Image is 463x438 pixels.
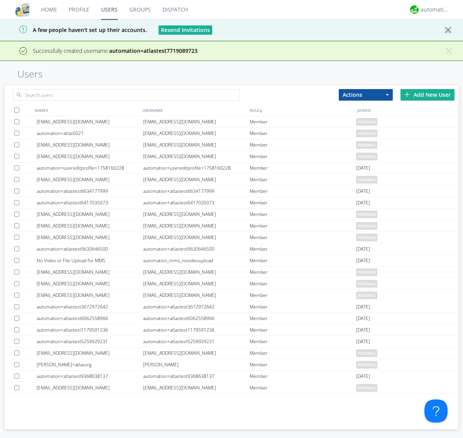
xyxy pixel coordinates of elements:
span: [DATE] [356,197,370,209]
div: Member [250,371,356,382]
a: [EMAIL_ADDRESS][DOMAIN_NAME][EMAIL_ADDRESS][DOMAIN_NAME]Memberpending [5,174,458,185]
a: automation+atlastest6417035073automation+atlastest6417035073Member[DATE] [5,197,458,209]
div: automation+atlastest6634177999 [143,185,250,197]
div: [EMAIL_ADDRESS][DOMAIN_NAME] [37,220,143,231]
span: [DATE] [356,313,370,324]
div: [EMAIL_ADDRESS][DOMAIN_NAME] [37,394,143,405]
span: pending [356,349,377,357]
span: pending [356,141,377,149]
span: pending [356,234,377,241]
a: [EMAIL_ADDRESS][DOMAIN_NAME][EMAIL_ADDRESS][DOMAIN_NAME]Member [5,394,458,405]
div: [EMAIL_ADDRESS][DOMAIN_NAME] [143,139,250,150]
span: [DATE] [356,336,370,347]
div: Member [250,266,356,278]
div: [EMAIL_ADDRESS][DOMAIN_NAME] [143,220,250,231]
div: automation+atlastest6417035073 [143,197,250,208]
div: [EMAIL_ADDRESS][DOMAIN_NAME] [143,209,250,220]
div: [PERSON_NAME]+atlasorg [37,359,143,370]
div: automation+atlastest6062558966 [143,313,250,324]
div: [EMAIL_ADDRESS][DOMAIN_NAME] [37,347,143,359]
div: automation+atlastest3672972642 [37,301,143,312]
span: A few people haven't set up their accounts. [6,26,147,34]
img: d2d01cd9b4174d08988066c6d424eccd [410,5,419,14]
a: [EMAIL_ADDRESS][DOMAIN_NAME][EMAIL_ADDRESS][DOMAIN_NAME]Memberpending [5,220,458,232]
div: Member [250,139,356,150]
div: automation+atlastest5259929231 [37,336,143,347]
div: Member [250,336,356,347]
a: automation+atlastest6062558966automation+atlastest6062558966Member[DATE] [5,313,458,324]
div: Member [250,278,356,289]
div: [EMAIL_ADDRESS][DOMAIN_NAME] [37,266,143,278]
a: automation+atlastest6634177999automation+atlastest6634177999Member[DATE] [5,185,458,197]
span: pending [356,291,377,299]
div: automation+atlastest5259929231 [143,336,250,347]
span: pending [356,268,377,276]
div: automation+atlastest9368638137 [37,371,143,382]
a: No Video or File Upload for MMSautomation_mms_novideouploadMember[DATE] [5,255,458,266]
div: Member [250,151,356,162]
span: pending [356,153,377,160]
a: [EMAIL_ADDRESS][DOMAIN_NAME][EMAIL_ADDRESS][DOMAIN_NAME]Memberpending [5,209,458,220]
div: [EMAIL_ADDRESS][DOMAIN_NAME] [143,266,250,278]
div: [EMAIL_ADDRESS][DOMAIN_NAME] [143,116,250,127]
span: [DATE] [356,185,370,197]
a: [EMAIL_ADDRESS][DOMAIN_NAME][EMAIL_ADDRESS][DOMAIN_NAME]Memberpending [5,266,458,278]
button: Actions [339,89,393,101]
div: automation+atlas [421,6,449,13]
div: Member [250,197,356,208]
div: automation+usereditprofile+1758160228 [143,162,250,174]
div: Member [250,232,356,243]
div: Member [250,394,356,405]
div: Add New User [400,89,455,101]
div: [EMAIL_ADDRESS][DOMAIN_NAME] [37,139,143,150]
div: automation+usereditprofile+1758160228 [37,162,143,174]
a: automation+atlastest9630646500automation+atlastest9630646500Member[DATE] [5,243,458,255]
div: Member [250,243,356,254]
div: automation+atlastest1179591236 [143,324,250,335]
a: automation+atlas0021[EMAIL_ADDRESS][DOMAIN_NAME]Memberpending [5,128,458,139]
div: Member [250,347,356,359]
div: [EMAIL_ADDRESS][DOMAIN_NAME] [37,382,143,393]
strong: automation+atlastest7719089723 [109,47,198,54]
div: Member [250,128,356,139]
div: Member [250,209,356,220]
div: automation+atlastest3672972642 [143,301,250,312]
a: [EMAIL_ADDRESS][DOMAIN_NAME][EMAIL_ADDRESS][DOMAIN_NAME]Memberpending [5,382,458,394]
span: pending [356,384,377,392]
span: [DATE] [356,162,370,174]
div: Member [250,313,356,324]
span: [DATE] [356,371,370,382]
a: [EMAIL_ADDRESS][DOMAIN_NAME][EMAIL_ADDRESS][DOMAIN_NAME]Memberpending [5,232,458,243]
img: cddb5a64eb264b2086981ab96f4c1ba7 [15,3,29,17]
div: [EMAIL_ADDRESS][DOMAIN_NAME] [143,174,250,185]
span: [DATE] [356,243,370,255]
div: Member [250,220,356,231]
a: [EMAIL_ADDRESS][DOMAIN_NAME][EMAIL_ADDRESS][DOMAIN_NAME]Memberpending [5,139,458,151]
div: automation_mms_novideoupload [143,255,250,266]
div: [EMAIL_ADDRESS][DOMAIN_NAME] [143,382,250,393]
div: [EMAIL_ADDRESS][DOMAIN_NAME] [143,151,250,162]
div: [EMAIL_ADDRESS][DOMAIN_NAME] [143,290,250,301]
div: automation+atlastest9368638137 [143,371,250,382]
a: [PERSON_NAME]+atlasorg[PERSON_NAME]Memberpending [5,359,458,371]
div: Member [250,174,356,185]
span: pending [356,361,377,369]
div: [EMAIL_ADDRESS][DOMAIN_NAME] [37,174,143,185]
button: Resend Invitations [159,25,212,35]
span: [DATE] [356,301,370,313]
div: [EMAIL_ADDRESS][DOMAIN_NAME] [143,278,250,289]
div: automation+atlastest9630646500 [37,243,143,254]
div: automation+atlastest9630646500 [143,243,250,254]
img: plus.svg [404,92,410,97]
div: [EMAIL_ADDRESS][DOMAIN_NAME] [37,209,143,220]
div: automation+atlastest6634177999 [37,185,143,197]
span: pending [356,211,377,218]
iframe: Toggle Customer Support [424,399,448,423]
a: automation+atlastest1179591236automation+atlastest1179591236Member[DATE] [5,324,458,336]
div: ROLE [248,104,355,116]
div: [EMAIL_ADDRESS][DOMAIN_NAME] [143,128,250,139]
div: [EMAIL_ADDRESS][DOMAIN_NAME] [37,278,143,289]
div: automation+atlas0021 [37,128,143,139]
div: Member [250,382,356,393]
div: No Video or File Upload for MMS [37,255,143,266]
